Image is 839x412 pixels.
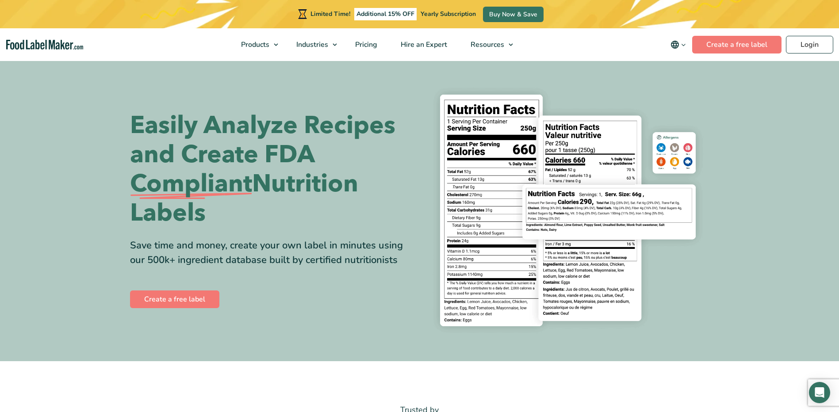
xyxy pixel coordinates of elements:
[285,28,341,61] a: Industries
[344,28,387,61] a: Pricing
[421,10,476,18] span: Yearly Subscription
[238,40,270,50] span: Products
[786,36,833,53] a: Login
[468,40,505,50] span: Resources
[310,10,350,18] span: Limited Time!
[483,7,544,22] a: Buy Now & Save
[294,40,329,50] span: Industries
[130,169,252,198] span: Compliant
[692,36,782,53] a: Create a free label
[352,40,378,50] span: Pricing
[459,28,517,61] a: Resources
[130,111,413,228] h1: Easily Analyze Recipes and Create FDA Nutrition Labels
[130,238,413,267] div: Save time and money, create your own label in minutes using our 500k+ ingredient database built b...
[130,290,219,308] a: Create a free label
[389,28,457,61] a: Hire an Expert
[354,8,417,20] span: Additional 15% OFF
[809,382,830,403] div: Open Intercom Messenger
[398,40,448,50] span: Hire an Expert
[230,28,283,61] a: Products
